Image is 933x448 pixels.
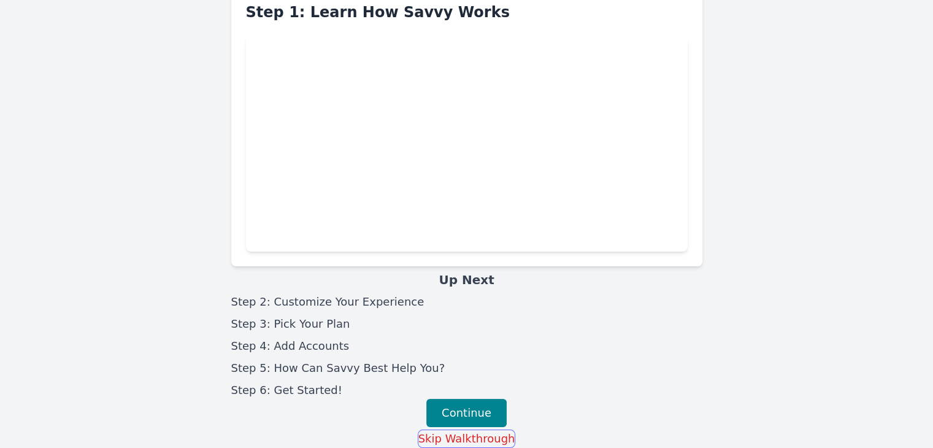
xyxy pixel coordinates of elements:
[426,399,507,427] button: Continue
[231,360,702,377] li: Step 5: How Can Savvy Best Help You?
[246,2,688,22] h2: Step 1: Learn How Savvy Works
[231,382,702,399] li: Step 6: Get Started!
[231,315,702,333] li: Step 3: Pick Your Plan
[231,271,702,288] h3: Up Next
[231,293,702,311] li: Step 2: Customize Your Experience
[246,37,688,252] iframe: Savvy Debt Payoff Planner Instructional Video
[231,338,702,355] li: Step 4: Add Accounts
[418,430,516,448] button: Skip Walkthrough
